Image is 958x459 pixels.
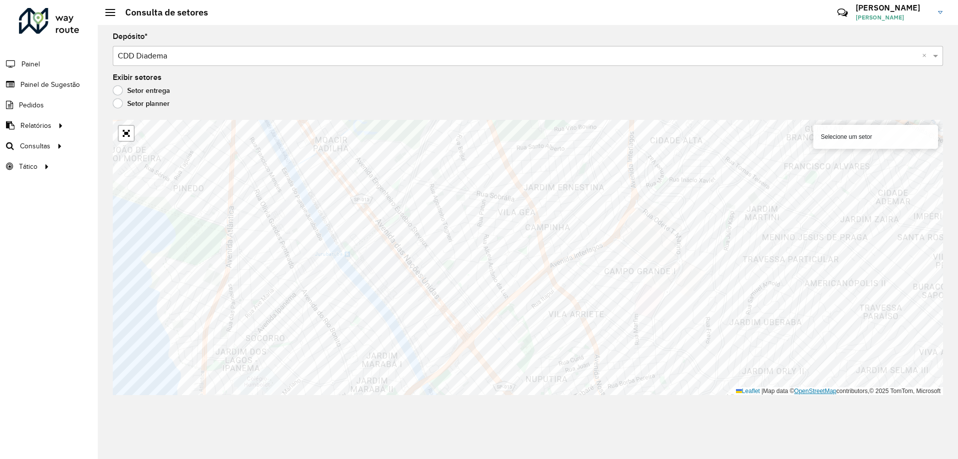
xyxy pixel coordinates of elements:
label: Setor entrega [113,85,170,95]
a: Abrir mapa em tela cheia [119,126,134,141]
span: Consultas [20,141,50,151]
div: Map data © contributors,© 2025 TomTom, Microsoft [733,387,943,396]
div: Selecione um setor [813,125,938,149]
a: Leaflet [736,388,760,395]
span: Tático [19,161,37,172]
h3: [PERSON_NAME] [856,3,931,12]
span: Pedidos [19,100,44,110]
label: Setor planner [113,98,170,108]
label: Depósito [113,30,148,42]
span: Clear all [922,50,931,62]
span: Relatórios [20,120,51,131]
a: Contato Rápido [832,2,853,23]
span: [PERSON_NAME] [856,13,931,22]
span: | [761,388,763,395]
label: Exibir setores [113,71,162,83]
a: OpenStreetMap [794,388,837,395]
span: Painel [21,59,40,69]
span: Painel de Sugestão [20,79,80,90]
h2: Consulta de setores [115,7,208,18]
